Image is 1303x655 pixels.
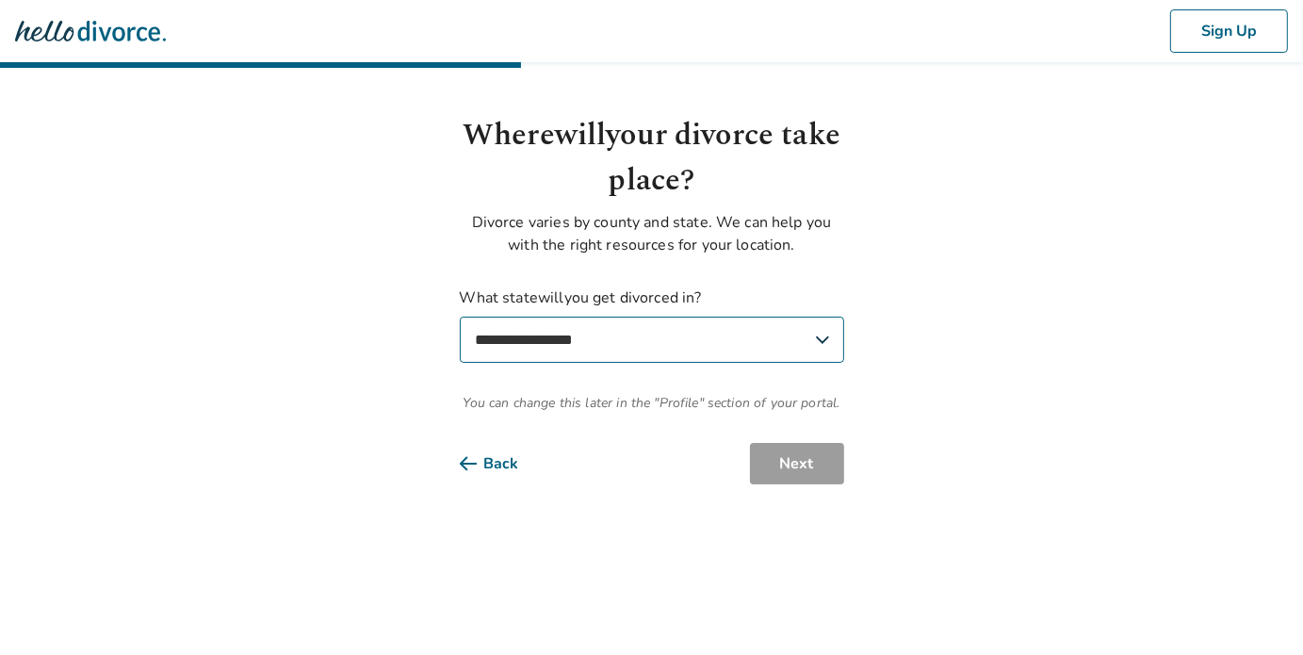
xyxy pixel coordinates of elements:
[460,443,549,484] button: Back
[460,393,844,413] span: You can change this later in the "Profile" section of your portal.
[1209,565,1303,655] iframe: Chat Widget
[460,211,844,256] p: Divorce varies by county and state. We can help you with the right resources for your location.
[1170,9,1288,53] button: Sign Up
[460,113,844,204] h1: Where will your divorce take place?
[460,317,844,363] select: What statewillyou get divorced in?
[460,287,844,363] label: What state will you get divorced in?
[15,12,166,50] img: Hello Divorce Logo
[750,443,844,484] button: Next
